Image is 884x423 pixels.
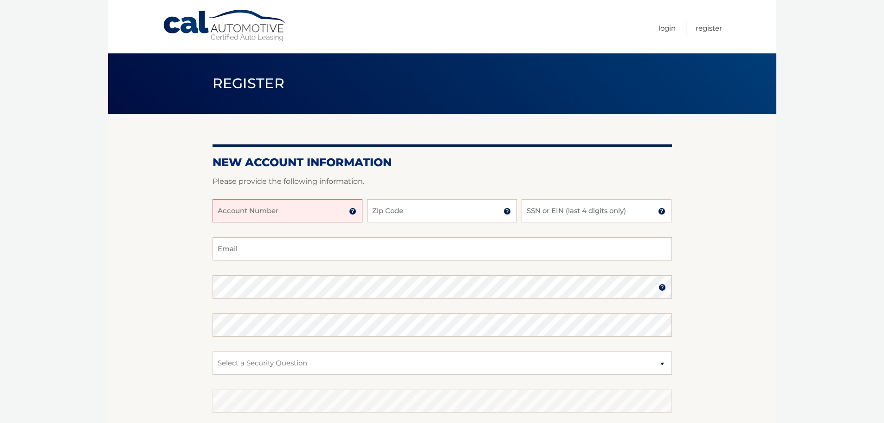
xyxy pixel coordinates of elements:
p: Please provide the following information. [213,175,672,188]
img: tooltip.svg [658,208,665,215]
input: Zip Code [367,199,517,222]
a: Register [696,20,722,36]
h2: New Account Information [213,156,672,169]
a: Cal Automotive [162,9,288,42]
img: tooltip.svg [503,208,511,215]
input: SSN or EIN (last 4 digits only) [522,199,671,222]
img: tooltip.svg [658,284,666,291]
a: Login [658,20,676,36]
input: Account Number [213,199,362,222]
img: tooltip.svg [349,208,356,215]
span: Register [213,75,285,92]
input: Email [213,237,672,260]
